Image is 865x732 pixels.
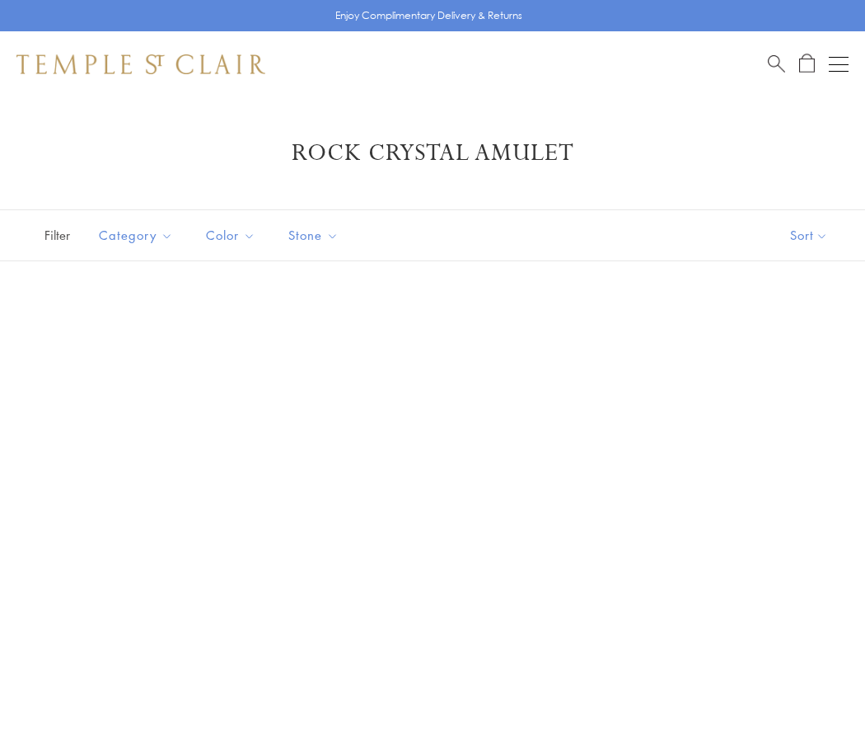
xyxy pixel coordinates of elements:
[86,217,185,254] button: Category
[280,225,351,246] span: Stone
[335,7,522,24] p: Enjoy Complimentary Delivery & Returns
[41,138,824,168] h1: Rock Crystal Amulet
[829,54,849,74] button: Open navigation
[91,225,185,246] span: Category
[198,225,268,246] span: Color
[276,217,351,254] button: Stone
[194,217,268,254] button: Color
[16,54,265,74] img: Temple St. Clair
[799,54,815,74] a: Open Shopping Bag
[753,210,865,260] button: Show sort by
[768,54,785,74] a: Search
